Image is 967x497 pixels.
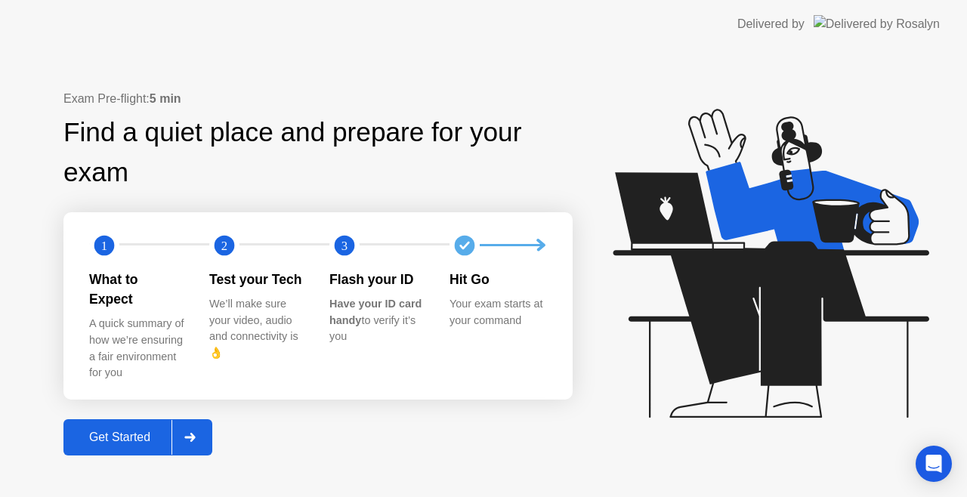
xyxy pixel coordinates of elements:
div: Flash your ID [329,270,425,289]
div: Your exam starts at your command [450,296,545,329]
text: 2 [221,238,227,252]
div: Exam Pre-flight: [63,90,573,108]
div: Find a quiet place and prepare for your exam [63,113,573,193]
div: Hit Go [450,270,545,289]
button: Get Started [63,419,212,455]
div: What to Expect [89,270,185,310]
div: Delivered by [737,15,805,33]
text: 3 [341,238,348,252]
b: 5 min [150,92,181,105]
img: Delivered by Rosalyn [814,15,940,32]
div: Test your Tech [209,270,305,289]
div: We’ll make sure your video, audio and connectivity is 👌 [209,296,305,361]
div: Open Intercom Messenger [916,446,952,482]
b: Have your ID card handy [329,298,422,326]
div: Get Started [68,431,171,444]
text: 1 [101,238,107,252]
div: to verify it’s you [329,296,425,345]
div: A quick summary of how we’re ensuring a fair environment for you [89,316,185,381]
